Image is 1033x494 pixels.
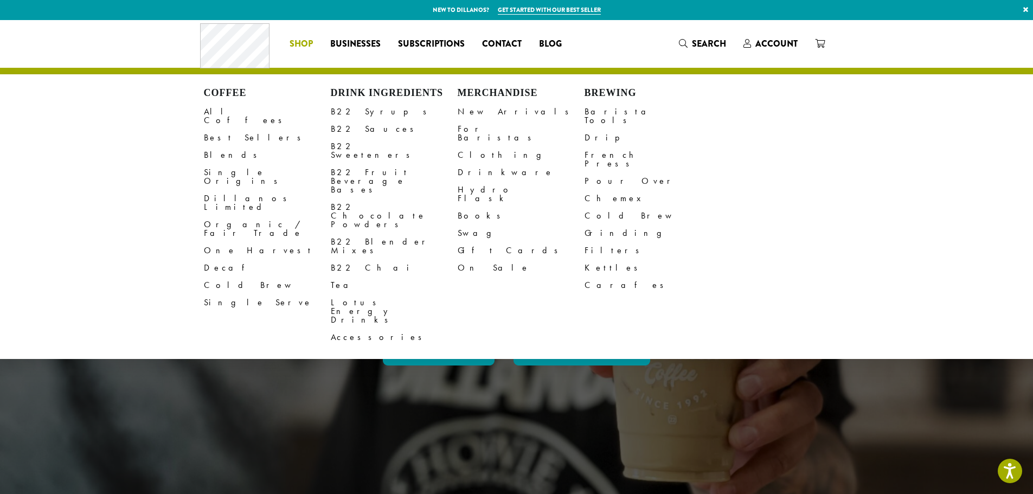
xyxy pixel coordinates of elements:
[458,164,585,181] a: Drinkware
[458,242,585,259] a: Gift Cards
[204,242,331,259] a: One Harvest
[331,277,458,294] a: Tea
[204,103,331,129] a: All Coffees
[585,103,711,129] a: Barista Tools
[204,190,331,216] a: Dillanos Limited
[331,103,458,120] a: B22 Syrups
[458,207,585,224] a: Books
[330,37,381,51] span: Businesses
[585,207,711,224] a: Cold Brew
[585,259,711,277] a: Kettles
[204,129,331,146] a: Best Sellers
[331,233,458,259] a: B22 Blender Mixes
[585,242,711,259] a: Filters
[331,87,458,99] h4: Drink Ingredients
[331,294,458,329] a: Lotus Energy Drinks
[585,146,711,172] a: French Press
[585,129,711,146] a: Drip
[290,37,313,51] span: Shop
[331,198,458,233] a: B22 Chocolate Powders
[458,181,585,207] a: Hydro Flask
[331,329,458,346] a: Accessories
[585,190,711,207] a: Chemex
[458,224,585,242] a: Swag
[692,37,726,50] span: Search
[204,87,331,99] h4: Coffee
[755,37,798,50] span: Account
[204,277,331,294] a: Cold Brew
[585,172,711,190] a: Pour Over
[585,277,711,294] a: Carafes
[204,259,331,277] a: Decaf
[331,164,458,198] a: B22 Fruit Beverage Bases
[204,216,331,242] a: Organic / Fair Trade
[331,120,458,138] a: B22 Sauces
[458,103,585,120] a: New Arrivals
[458,120,585,146] a: For Baristas
[670,35,735,53] a: Search
[482,37,522,51] span: Contact
[498,5,601,15] a: Get started with our best seller
[204,294,331,311] a: Single Serve
[281,35,322,53] a: Shop
[458,146,585,164] a: Clothing
[204,146,331,164] a: Blends
[458,259,585,277] a: On Sale
[331,138,458,164] a: B22 Sweeteners
[398,37,465,51] span: Subscriptions
[204,164,331,190] a: Single Origins
[585,224,711,242] a: Grinding
[585,87,711,99] h4: Brewing
[458,87,585,99] h4: Merchandise
[539,37,562,51] span: Blog
[331,259,458,277] a: B22 Chai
